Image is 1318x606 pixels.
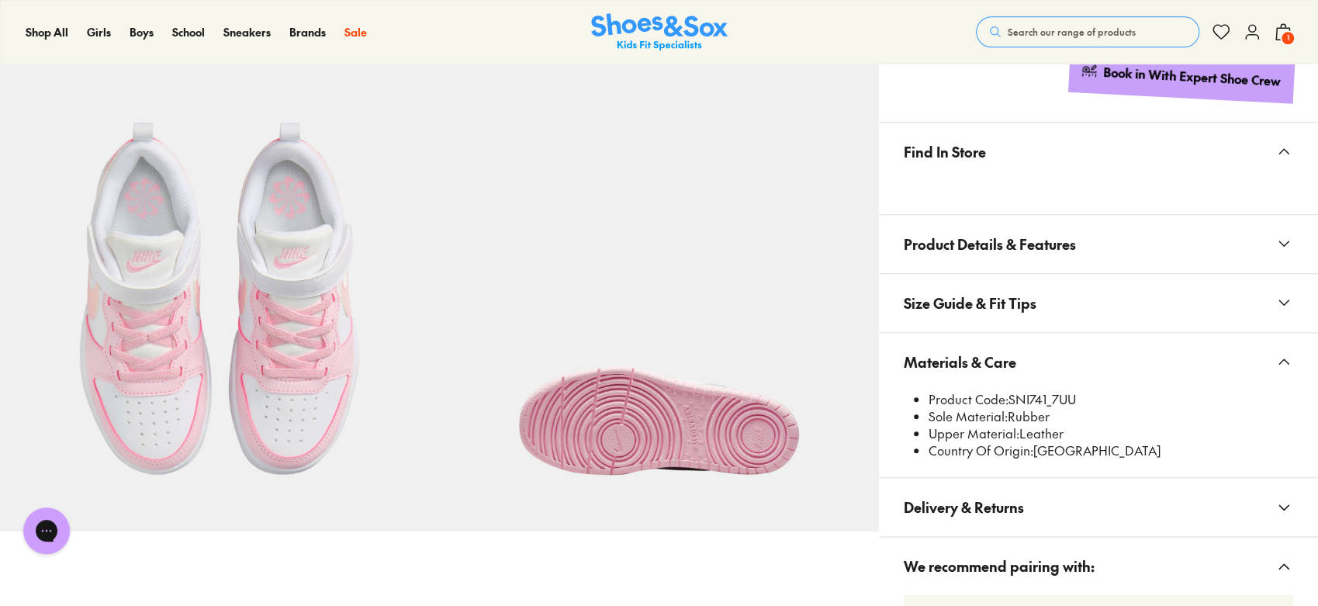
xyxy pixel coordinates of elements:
[87,24,111,40] a: Girls
[1103,64,1282,90] div: Book in With Expert Shoe Crew
[929,390,1008,407] span: Product Code:
[172,24,205,40] a: School
[1280,30,1296,46] span: 1
[879,333,1318,391] button: Materials & Care
[879,537,1318,595] button: We recommend pairing with:
[130,24,154,40] a: Boys
[223,24,271,40] a: Sneakers
[879,274,1318,332] button: Size Guide & Fit Tips
[929,391,1293,408] li: SNI741_7UU
[344,24,367,40] a: Sale
[591,13,728,51] a: Shoes & Sox
[904,484,1024,530] span: Delivery & Returns
[904,129,986,175] span: Find In Store
[976,16,1199,47] button: Search our range of products
[904,280,1036,326] span: Size Guide & Fit Tips
[929,442,1033,459] span: Country Of Origin:
[929,407,1008,424] span: Sole Material:
[26,24,68,40] a: Shop All
[16,502,78,559] iframe: Gorgias live chat messenger
[904,339,1016,385] span: Materials & Care
[929,408,1293,425] li: Rubber
[439,92,878,532] img: 9-454386_1
[904,181,1293,196] iframe: Find in Store
[904,543,1095,589] span: We recommend pairing with:
[929,425,1293,442] li: Leather
[879,215,1318,273] button: Product Details & Features
[1274,15,1292,49] button: 1
[1008,25,1136,39] span: Search our range of products
[591,13,728,51] img: SNS_Logo_Responsive.svg
[879,478,1318,536] button: Delivery & Returns
[904,221,1076,267] span: Product Details & Features
[289,24,326,40] a: Brands
[929,442,1293,459] li: [GEOGRAPHIC_DATA]
[1068,49,1294,102] a: Book in With Expert Shoe Crew
[929,424,1019,442] span: Upper Material:
[879,123,1318,181] button: Find In Store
